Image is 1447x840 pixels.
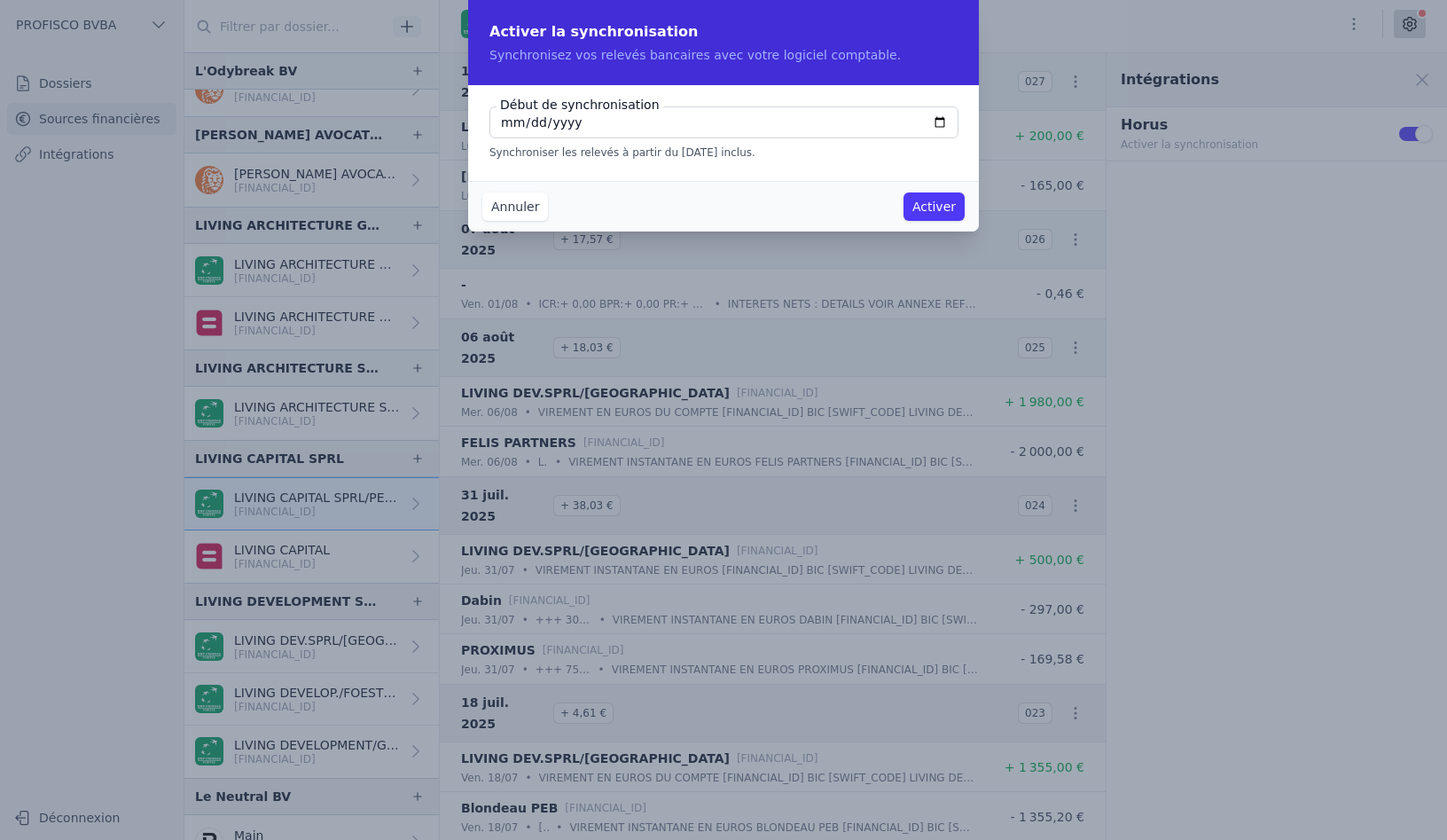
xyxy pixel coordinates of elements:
p: Synchroniser les relevés à partir du [DATE] inclus. [489,145,958,160]
label: Début de synchronisation [497,96,663,114]
button: Activer [903,192,965,221]
p: Synchronisez vos relevés bancaires avec votre logiciel comptable. [489,46,958,64]
h2: Activer la synchronisation [489,21,958,43]
button: Annuler [482,192,548,221]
